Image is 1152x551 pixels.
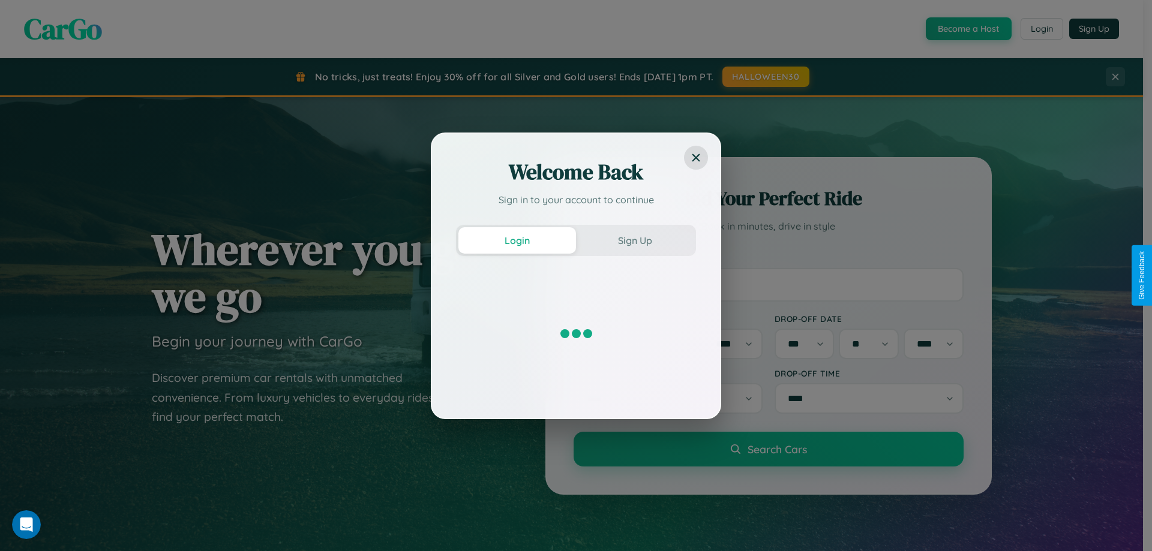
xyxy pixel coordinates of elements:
button: Sign Up [576,227,694,254]
iframe: Intercom live chat [12,510,41,539]
h2: Welcome Back [456,158,696,186]
div: Give Feedback [1138,251,1146,300]
p: Sign in to your account to continue [456,192,696,207]
button: Login [458,227,576,254]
